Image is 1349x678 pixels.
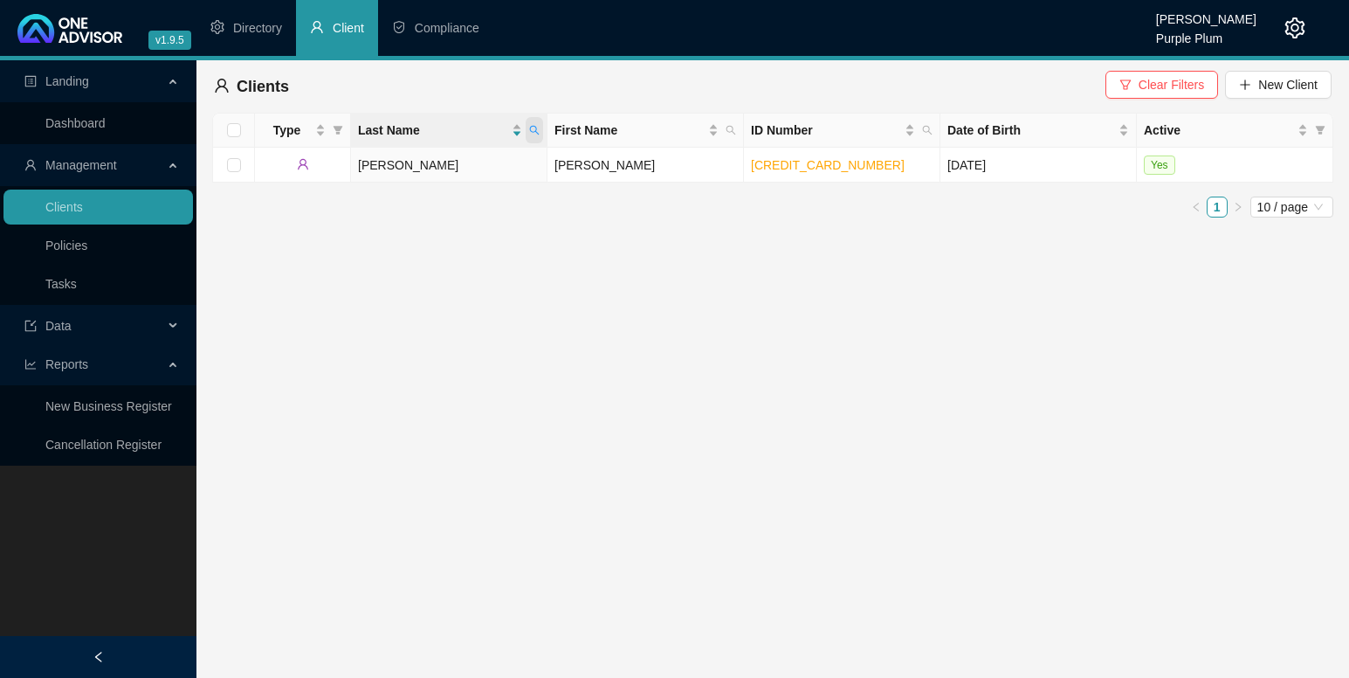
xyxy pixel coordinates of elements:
[554,121,705,140] span: First Name
[392,20,406,34] span: safety
[45,399,172,413] a: New Business Register
[1186,197,1207,218] button: left
[262,121,312,140] span: Type
[210,20,224,34] span: setting
[547,114,744,148] th: First Name
[24,159,37,171] span: user
[17,14,122,43] img: 2df55531c6924b55f21c4cf5d4484680-logo-light.svg
[1257,197,1326,217] span: 10 / page
[1315,125,1325,135] span: filter
[358,121,508,140] span: Last Name
[351,148,547,183] td: [PERSON_NAME]
[526,117,543,143] span: search
[1250,197,1333,218] div: Page Size
[1228,197,1249,218] li: Next Page
[45,357,88,371] span: Reports
[1144,121,1294,140] span: Active
[744,114,940,148] th: ID Number
[45,74,89,88] span: Landing
[1144,156,1175,175] span: Yes
[45,239,87,253] a: Policies
[237,78,289,95] span: Clients
[751,158,905,172] a: [CREDIT_CARD_NUMBER]
[1156,4,1256,24] div: [PERSON_NAME]
[45,438,162,452] a: Cancellation Register
[45,277,77,291] a: Tasks
[1233,202,1243,212] span: right
[940,114,1137,148] th: Date of Birth
[45,200,83,214] a: Clients
[919,117,936,143] span: search
[1284,17,1305,38] span: setting
[1191,202,1201,212] span: left
[1228,197,1249,218] button: right
[24,75,37,87] span: profile
[1186,197,1207,218] li: Previous Page
[1225,71,1332,99] button: New Client
[24,358,37,370] span: line-chart
[297,158,309,170] span: user
[329,117,347,143] span: filter
[310,20,324,34] span: user
[93,651,105,663] span: left
[547,148,744,183] td: [PERSON_NAME]
[45,158,117,172] span: Management
[1208,197,1227,217] a: 1
[722,117,740,143] span: search
[214,78,230,93] span: user
[415,21,479,35] span: Compliance
[1139,75,1204,94] span: Clear Filters
[1258,75,1318,94] span: New Client
[1137,114,1333,148] th: Active
[233,21,282,35] span: Directory
[333,125,343,135] span: filter
[1105,71,1218,99] button: Clear Filters
[45,116,106,130] a: Dashboard
[255,114,351,148] th: Type
[24,320,37,332] span: import
[1207,197,1228,218] li: 1
[1311,117,1329,143] span: filter
[1119,79,1132,91] span: filter
[726,125,736,135] span: search
[1239,79,1251,91] span: plus
[922,125,933,135] span: search
[333,21,364,35] span: Client
[1156,24,1256,43] div: Purple Plum
[751,121,901,140] span: ID Number
[940,148,1137,183] td: [DATE]
[45,319,72,333] span: Data
[529,125,540,135] span: search
[148,31,191,50] span: v1.9.5
[947,121,1115,140] span: Date of Birth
